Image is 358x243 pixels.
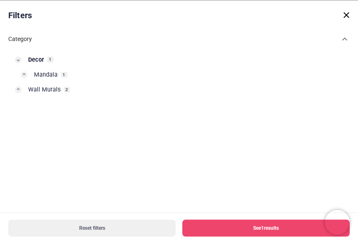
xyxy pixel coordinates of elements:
[15,85,343,100] a: Wall Murals2
[182,219,350,236] button: See1results
[28,55,44,64] span: Decor
[47,57,53,63] span: 1
[21,70,343,85] a: Mandala1
[15,55,343,70] a: Decor1
[61,72,67,77] span: 1
[8,26,350,52] div: Category
[28,85,60,94] span: Wall Murals
[8,35,340,43] div: Category
[325,210,350,235] iframe: Brevo live chat
[64,87,70,92] span: 2
[34,70,58,79] span: Mandala
[8,10,32,20] b: Filters
[8,219,176,236] button: Reset filters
